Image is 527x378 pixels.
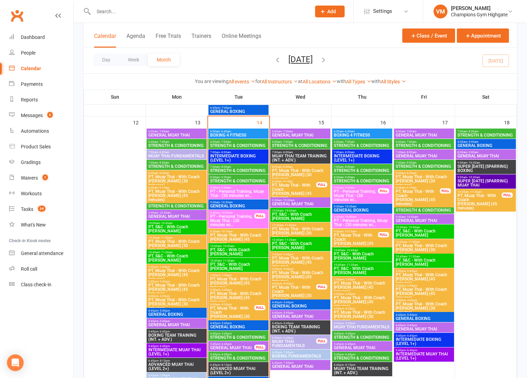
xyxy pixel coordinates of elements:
[220,130,231,133] span: - 6:45am
[220,274,232,277] span: - 2:45pm
[21,81,43,87] div: Payments
[395,186,440,189] span: 8:30am
[148,54,180,66] button: Month
[148,189,205,202] span: PT, Muay Thai - With Coach [PERSON_NAME] (45 minutes)
[380,116,393,128] div: 16
[405,151,417,154] span: - 8:00am
[160,251,173,254] span: - 11:30am
[222,33,261,48] button: Online Meetings
[210,186,267,189] span: 9:00am
[451,11,508,18] div: Champions Gym Highgate
[395,151,453,154] span: 7:00am
[344,176,355,179] span: - 9:30am
[344,230,356,233] span: - 10:15am
[91,7,306,16] input: Search...
[220,211,233,214] span: - 10:00am
[344,165,355,169] span: - 8:00am
[334,249,391,252] span: 10:00am
[210,233,267,246] span: PT, Muay Thai - With Coach [PERSON_NAME] (45 minutes)
[195,79,229,84] strong: You are viewing
[21,222,46,228] div: What's New
[94,33,116,48] button: Calendar
[21,113,43,118] div: Messages
[148,172,205,175] span: 8:00am
[272,271,329,283] span: PT, Muay Thai - With Coach [PERSON_NAME] (45 minutes)
[158,265,170,269] span: - 2:45pm
[272,199,329,202] span: 9:30am
[457,140,514,143] span: 8:00am
[210,165,267,169] span: 7:00am
[272,268,329,271] span: 3:00pm
[210,214,255,227] span: PT - Personal Training, Muay Thai - (30 minutes wi...
[395,164,453,169] span: STRENGTH & CONDITIONING
[457,176,514,179] span: 9:00am
[148,254,205,262] span: PT, S&C - With Coach [PERSON_NAME]
[373,3,392,19] span: Settings
[272,241,329,250] span: PT, S&C - With Coach [PERSON_NAME]
[148,186,205,189] span: 8:30am
[220,230,233,233] span: - 10:15am
[148,154,205,158] span: MUAY THAI FUNDAMENTALS
[395,143,453,148] span: STRENGTH & CONDITIONING
[21,250,63,256] div: General attendance
[395,287,453,300] span: PT, Muay Thai - With Coach [PERSON_NAME] (45 minutes)
[21,97,38,102] div: Reports
[378,188,389,194] div: FULL
[334,133,391,137] span: BOXING 4 FITNESS
[442,116,455,128] div: 17
[210,291,267,304] span: PT, Muay Thai - With Coach [PERSON_NAME] (45 minutes)
[272,169,329,181] span: PT, Muay Thai - With Coach [PERSON_NAME] (30 minutes)
[255,79,262,84] strong: for
[283,238,296,241] span: - 11:30am
[395,215,453,219] span: 9:30am
[467,130,478,133] span: - 8:00am
[220,151,231,154] span: - 8:00am
[9,76,73,92] a: Payments
[457,179,514,187] span: SUPER [DATE] (SPARRING) MUAY THAI
[9,186,73,202] a: Workouts
[191,33,211,48] button: Trainers
[210,169,267,173] span: STRENGTH & CONDITIONING
[334,233,378,250] span: PT, Muay Thai - With Coach [PERSON_NAME] (45 minutes)
[222,245,234,248] span: - 10:45am
[126,33,145,48] button: Agenda
[9,123,73,139] a: Automations
[210,274,267,277] span: 2:00pm
[337,79,346,84] strong: with
[210,288,267,291] span: 3:00pm
[148,222,205,225] span: 10:00am
[395,189,440,206] span: PT, Muay Thai - With Coach [PERSON_NAME] (45 minutes)
[315,6,345,17] button: Add
[210,245,267,248] span: 10:00am
[148,175,205,187] span: PT, Muay Thai - With Coach [PERSON_NAME] (30 minutes)
[395,208,453,212] span: STRENGTH & CONDITIONING
[457,133,514,137] span: STRENGTH & CONDITIONING
[467,176,480,179] span: - 10:30am
[334,151,391,154] span: 7:00am
[7,354,24,371] div: Open Intercom Messenger
[395,219,453,223] span: GENERAL MUAY THAI
[148,265,205,269] span: 2:00pm
[21,206,33,212] div: Tasks
[395,172,453,175] span: 8:00am
[395,244,453,256] span: PT, Muay Thai - With Coach [PERSON_NAME] (30 minutes)
[210,140,267,143] span: 6:00am
[283,209,296,212] span: - 10:45am
[344,186,355,189] span: - 9:30am
[440,188,451,194] div: FULL
[346,79,371,84] a: All Types
[160,222,173,225] span: - 10:45am
[21,266,37,272] div: Roll call
[158,295,170,298] span: - 4:30pm
[148,214,205,219] span: GENERAL MUAY THAI
[334,176,391,179] span: 8:30am
[405,140,417,143] span: - 7:00am
[9,277,73,293] a: Class kiosk mode
[395,255,453,258] span: 10:45am
[457,143,514,148] span: GENERAL BOXING
[334,205,391,208] span: 9:30am
[148,283,205,296] span: PT, Muay Thai - With Coach [PERSON_NAME] (45 minutes)
[148,143,205,148] span: STRENGTH & CONDITIONING
[210,277,267,289] span: PT, Muay Thai - With Coach [PERSON_NAME] (45 minutes)
[210,262,267,271] span: PT, S&C - With Coach [PERSON_NAME]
